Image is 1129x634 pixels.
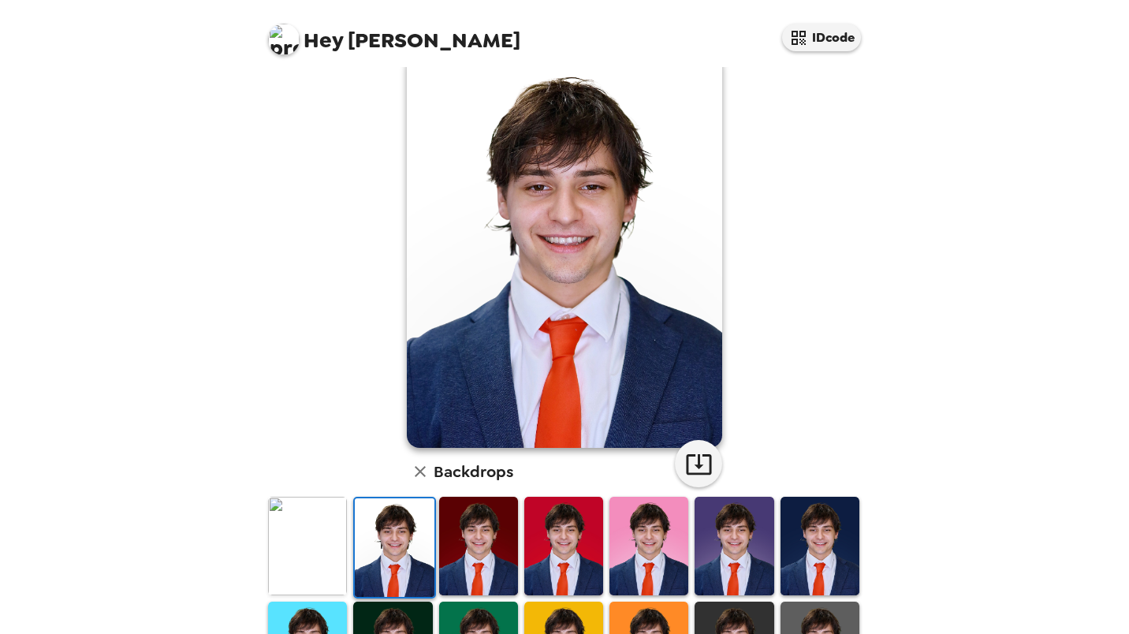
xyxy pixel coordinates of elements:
[434,459,513,484] h6: Backdrops
[268,24,300,55] img: profile pic
[304,26,343,54] span: Hey
[268,16,520,51] span: [PERSON_NAME]
[782,24,861,51] button: IDcode
[407,54,722,448] img: user
[268,497,347,595] img: Original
